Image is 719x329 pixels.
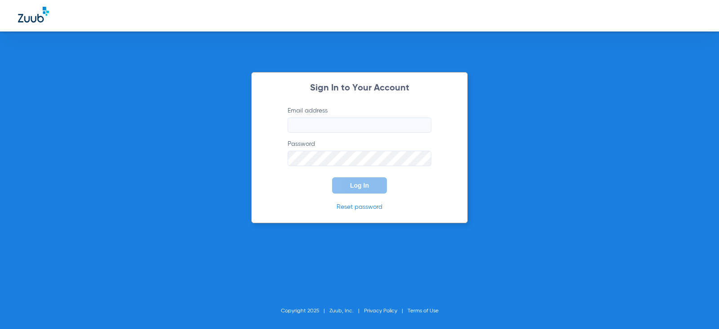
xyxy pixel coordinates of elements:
[288,140,431,166] label: Password
[288,117,431,133] input: Email address
[18,7,49,23] img: Zuub Logo
[329,306,364,315] li: Zuub, Inc.
[350,182,369,189] span: Log In
[408,308,439,314] a: Terms of Use
[364,308,397,314] a: Privacy Policy
[288,106,431,133] label: Email address
[274,84,445,93] h2: Sign In to Your Account
[332,177,387,194] button: Log In
[288,151,431,166] input: Password
[337,204,382,210] a: Reset password
[281,306,329,315] li: Copyright 2025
